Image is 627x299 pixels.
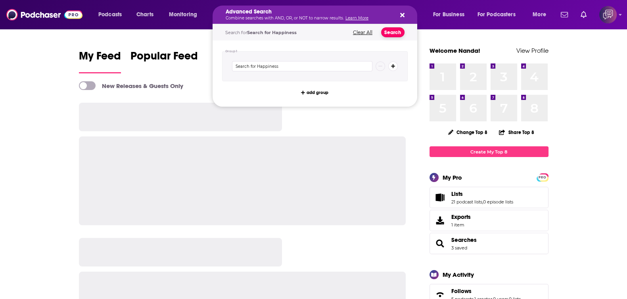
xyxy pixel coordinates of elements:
span: For Business [433,9,464,20]
a: Exports [430,210,548,231]
span: Exports [432,215,448,226]
span: 1 item [451,222,471,228]
a: Welcome Nanda! [430,47,480,54]
span: add group [307,90,328,95]
div: My Activity [443,271,474,278]
a: Show notifications dropdown [577,8,590,21]
span: My Feed [79,49,121,67]
img: Podchaser - Follow, Share and Rate Podcasts [6,7,82,22]
a: 21 podcast lists [451,199,482,205]
span: , [482,199,483,205]
span: Follows [451,287,472,295]
a: 0 episode lists [483,199,513,205]
button: open menu [93,8,132,21]
a: 3 saved [451,245,467,251]
span: Exports [451,213,471,220]
span: Searches [430,233,548,254]
span: Search for [225,30,297,35]
span: For Podcasters [477,9,516,20]
button: open menu [428,8,474,21]
img: User Profile [599,6,617,23]
span: Popular Feed [130,49,198,67]
a: Create My Top 8 [430,146,548,157]
span: More [533,9,546,20]
h5: Advanced Search [226,9,391,15]
a: Learn More [345,15,368,21]
a: Show notifications dropdown [558,8,571,21]
a: Searches [432,238,448,249]
h4: Group 1 [225,50,238,53]
a: New Releases & Guests Only [79,81,183,90]
button: Share Top 8 [499,125,534,140]
a: View Profile [516,47,548,54]
input: Type a keyword or phrase... [232,61,372,71]
button: Show profile menu [599,6,617,23]
button: Clear All [351,30,375,35]
span: Monitoring [169,9,197,20]
button: open menu [527,8,556,21]
a: My Feed [79,49,121,73]
a: Follows [451,287,521,295]
button: open menu [472,8,527,21]
a: Lists [432,192,448,203]
span: Search for Happiness [247,30,297,35]
a: Popular Feed [130,49,198,73]
a: Searches [451,236,477,243]
span: Logged in as corioliscompany [599,6,617,23]
div: My Pro [443,174,462,181]
span: Lists [451,190,463,197]
span: Charts [136,9,153,20]
button: Change Top 8 [443,127,493,137]
span: Lists [430,187,548,208]
button: open menu [163,8,207,21]
p: Combine searches with AND, OR, or NOT to narrow results. [226,16,391,20]
a: Lists [451,190,513,197]
span: Podcasts [98,9,122,20]
div: Search podcasts, credits, & more... [220,6,425,24]
a: PRO [538,174,547,180]
button: Search [381,27,405,37]
a: Charts [131,8,158,21]
button: add group [299,88,331,97]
